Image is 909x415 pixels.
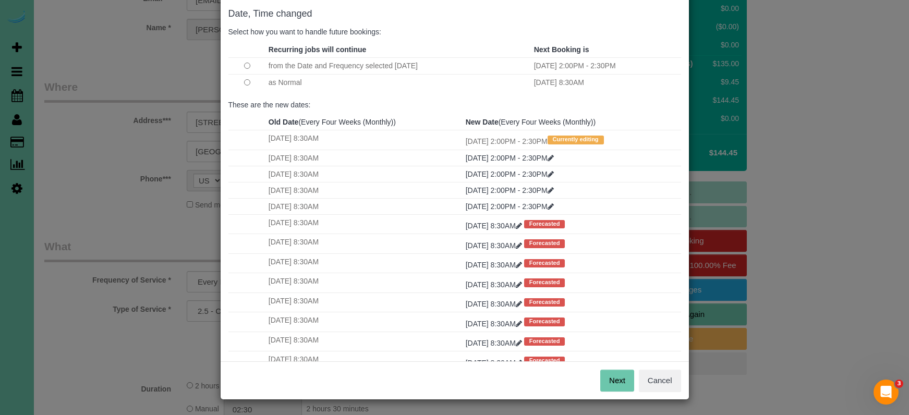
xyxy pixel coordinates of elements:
td: [DATE] 8:30AM [266,292,463,312]
span: Date, Time [228,8,274,19]
span: Currently editing [548,136,604,144]
strong: New Date [466,118,499,126]
td: from the Date and Frequency selected [DATE] [266,57,531,74]
td: [DATE] 8:30AM [266,253,463,273]
a: [DATE] 2:00PM - 2:30PM [466,202,554,211]
td: as Normal [266,74,531,91]
th: (Every Four Weeks (Monthly)) [266,114,463,130]
a: [DATE] 8:30AM [466,241,524,250]
td: [DATE] 2:00PM - 2:30PM [463,130,681,150]
strong: Recurring jobs will continue [269,45,366,54]
button: Cancel [639,370,681,392]
td: [DATE] 8:30AM [531,74,681,91]
td: [DATE] 8:30AM [266,182,463,198]
p: Select how you want to handle future bookings: [228,27,681,37]
a: [DATE] 2:00PM - 2:30PM [466,154,554,162]
iframe: Intercom live chat [874,380,899,405]
span: Forecasted [524,318,565,326]
a: [DATE] 2:00PM - 2:30PM [466,170,554,178]
td: [DATE] 8:30AM [266,166,463,182]
strong: Next Booking is [534,45,589,54]
strong: Old Date [269,118,299,126]
a: [DATE] 8:30AM [466,280,524,289]
a: [DATE] 8:30AM [466,359,524,367]
p: These are the new dates: [228,100,681,110]
button: Next [600,370,634,392]
th: (Every Four Weeks (Monthly)) [463,114,681,130]
span: Forecasted [524,259,565,267]
a: [DATE] 8:30AM [466,300,524,308]
span: 3 [895,380,903,388]
h4: changed [228,9,681,19]
td: [DATE] 8:30AM [266,332,463,351]
span: Forecasted [524,239,565,248]
span: Forecasted [524,357,565,365]
a: [DATE] 8:30AM [466,222,524,230]
span: Forecasted [524,220,565,228]
td: [DATE] 8:30AM [266,214,463,234]
a: [DATE] 2:00PM - 2:30PM [466,186,554,194]
a: [DATE] 8:30AM [466,320,524,328]
span: Forecasted [524,278,565,287]
td: [DATE] 8:30AM [266,130,463,150]
a: [DATE] 8:30AM [466,339,524,347]
td: [DATE] 8:30AM [266,234,463,253]
td: [DATE] 8:30AM [266,150,463,166]
td: [DATE] 8:30AM [266,351,463,371]
td: [DATE] 8:30AM [266,198,463,214]
td: [DATE] 8:30AM [266,312,463,332]
span: Forecasted [524,337,565,346]
td: [DATE] 2:00PM - 2:30PM [531,57,681,74]
td: [DATE] 8:30AM [266,273,463,292]
a: [DATE] 8:30AM [466,261,524,269]
span: Forecasted [524,298,565,307]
